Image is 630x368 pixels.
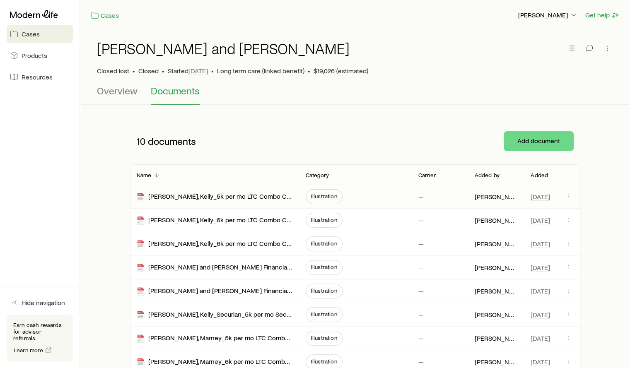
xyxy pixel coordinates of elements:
[474,334,517,342] p: [PERSON_NAME]
[308,67,310,75] span: •
[418,358,423,366] p: —
[137,239,292,249] div: [PERSON_NAME], Kelly_6k per mo LTC Combo Comparison_Max Pay
[504,131,574,151] button: Add document
[14,347,43,353] span: Learn more
[162,67,164,75] span: •
[518,11,578,19] p: [PERSON_NAME]
[474,192,517,201] p: [PERSON_NAME]
[97,85,138,96] span: Overview
[311,216,337,223] span: Illustration
[531,358,550,366] span: [DATE]
[474,216,517,224] p: [PERSON_NAME]
[7,315,73,361] div: Earn cash rewards for advisor referrals.Learn more
[22,30,40,38] span: Cases
[137,357,292,367] div: [PERSON_NAME], Marney_6k per mo LTC Combo Comparison_10 Pay
[531,334,550,342] span: [DATE]
[418,216,423,224] p: —
[418,310,423,319] p: —
[418,287,423,295] p: —
[138,67,159,75] span: Closed
[168,67,208,75] p: Started
[474,240,517,248] p: [PERSON_NAME]
[311,193,337,200] span: Illustration
[311,311,337,317] span: Illustration
[531,287,550,295] span: [DATE]
[531,216,550,224] span: [DATE]
[418,172,436,178] p: Carrier
[133,67,135,75] span: •
[137,192,292,202] div: [PERSON_NAME], Kelly_5k per mo LTC Combo Comparison_10 Pay
[311,358,337,365] span: Illustration
[518,10,578,20] button: [PERSON_NAME]
[418,334,423,342] p: —
[217,67,304,75] span: Long term care (linked benefit)
[314,67,368,75] span: $19,026 (estimated)
[7,46,73,65] a: Products
[137,135,145,147] span: 10
[188,67,208,75] span: [DATE]
[97,85,613,105] div: Case details tabs
[148,135,196,147] span: documents
[531,240,550,248] span: [DATE]
[22,298,65,307] span: Hide navigation
[137,263,292,272] div: [PERSON_NAME] and [PERSON_NAME] Financial_6k Asset Care_Unlimited COB_3%_10 Pay
[7,293,73,312] button: Hide navigation
[531,263,550,272] span: [DATE]
[531,310,550,319] span: [DATE]
[7,68,73,86] a: Resources
[474,172,499,178] p: Added by
[311,334,337,341] span: Illustration
[474,263,517,272] p: [PERSON_NAME]
[7,25,73,43] a: Cases
[311,287,337,294] span: Illustration
[474,310,517,319] p: [PERSON_NAME]
[531,192,550,201] span: [DATE]
[13,322,66,342] p: Earn cash rewards for advisor referrals.
[22,51,47,60] span: Products
[137,286,292,296] div: [PERSON_NAME] and [PERSON_NAME] Financial_6k Asset Care_Unlimited COB_3%_All Pay
[151,85,200,96] span: Documents
[418,240,423,248] p: —
[211,67,214,75] span: •
[311,264,337,270] span: Illustration
[418,192,423,201] p: —
[137,334,292,343] div: [PERSON_NAME], Marney_5k per mo LTC Combo Comparison_10 Pay
[90,11,119,20] a: Cases
[306,172,329,178] p: Category
[311,240,337,247] span: Illustration
[137,172,152,178] p: Name
[474,287,517,295] p: [PERSON_NAME]
[137,310,292,320] div: [PERSON_NAME], Kelly_Securian_5k per mo SecureCare_15 Pay
[97,40,350,57] h1: [PERSON_NAME] and [PERSON_NAME]
[585,10,620,20] button: Get help
[22,73,53,81] span: Resources
[474,358,517,366] p: [PERSON_NAME]
[137,216,292,225] div: [PERSON_NAME], Kelly_6k per mo LTC Combo Comparison_10 Pay
[97,67,129,75] p: Closed lost
[531,172,548,178] p: Added
[418,263,423,272] p: —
